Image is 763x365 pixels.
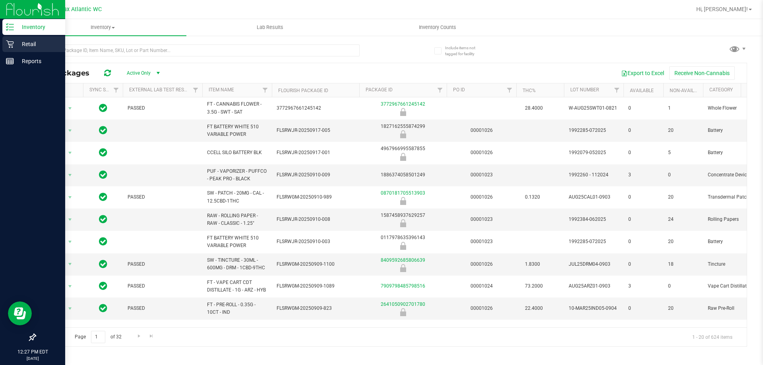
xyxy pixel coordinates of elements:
span: FLSRWJR-20250910-003 [277,238,354,245]
span: 10-MAR25IND05-0904 [569,305,619,312]
span: PUF - VAPORIZER - PUFFCO - PEAK PRO - BLACK [207,168,267,183]
span: W-AUG25SWT01-0821 [569,104,619,112]
span: 3 [628,171,658,179]
a: Category [709,87,733,93]
a: Inventory Counts [354,19,521,36]
iframe: Resource center [8,301,32,325]
button: Receive Non-Cannabis [669,66,735,80]
span: PASSED [128,104,198,112]
span: 0 [628,261,658,268]
inline-svg: Inventory [6,23,14,31]
p: Retail [14,39,62,49]
span: FLSRWGM-20250910-989 [277,193,354,201]
a: 00001024 [471,283,493,289]
span: FLSRWGM-20250909-823 [277,305,354,312]
div: Quarantine [358,108,448,116]
a: Filter [259,83,272,97]
span: FT - PRE-ROLL - 0.35G - 10CT - IND [207,301,267,316]
span: 0.1320 [521,191,544,203]
input: 1 [91,331,105,343]
span: Inventory [19,24,186,31]
a: 0870181705513903 [381,190,425,196]
a: Available [630,88,654,93]
span: 3772967661245142 [277,104,354,112]
span: Page of 32 [68,331,128,343]
span: 22.4000 [521,303,547,314]
span: RAW - ROLLING PAPER - RAW - CLASSIC - 1.25" [207,212,267,227]
span: 1992260 - 112024 [569,171,619,179]
span: In Sync [99,102,107,114]
span: 0 [628,149,658,156]
span: 5 [668,149,698,156]
inline-svg: Reports [6,57,14,65]
span: 0 [668,171,698,179]
span: All Packages [41,69,97,77]
span: 18 [668,261,698,268]
span: 1992285-072025 [569,127,619,134]
a: Filter [110,83,123,97]
div: Newly Received [358,153,448,161]
a: Item Name [209,87,234,93]
span: In Sync [99,259,107,270]
span: 3 [628,282,658,290]
a: Package ID [366,87,393,93]
a: Non-Available [670,88,705,93]
inline-svg: Retail [6,40,14,48]
span: select [65,214,75,225]
a: PO ID [453,87,465,93]
span: select [65,103,75,114]
span: Inventory Counts [408,24,467,31]
p: Reports [14,56,62,66]
span: select [65,236,75,247]
span: 1992285-072025 [569,238,619,245]
span: Include items not tagged for facility [445,45,485,57]
span: 28.4000 [521,102,547,114]
a: Lot Number [570,87,599,93]
span: 0 [628,104,658,112]
div: Newly Received [358,308,448,316]
span: In Sync [99,125,107,136]
span: 24 [668,216,698,223]
span: PASSED [128,305,198,312]
span: FLSRWGM-20250909-1100 [277,261,354,268]
span: CCELL SILO BATTERY BLK [207,149,267,156]
a: THC% [523,88,536,93]
a: 00001026 [471,194,493,200]
span: 20 [668,193,698,201]
a: 00001026 [471,261,493,267]
span: 1992079-052025 [569,149,619,156]
div: Newly Received [358,130,448,138]
a: Flourish Package ID [278,88,328,93]
a: Go to the next page [133,331,145,342]
a: 00001023 [471,239,493,244]
span: In Sync [99,236,107,247]
a: Inventory [19,19,186,36]
span: 20 [668,127,698,134]
a: 00001026 [471,127,493,133]
span: 0 [628,238,658,245]
div: 1827162555874299 [358,123,448,138]
a: Lab Results [186,19,354,36]
p: Inventory [14,22,62,32]
span: FT - CANNABIS FLOWER - 3.5G - SWT - SAT [207,100,267,116]
span: In Sync [99,214,107,225]
span: FLSRWJR-20250910-008 [277,216,354,223]
a: Filter [434,83,447,97]
a: Go to the last page [146,331,157,342]
a: 2641050902701780 [381,301,425,307]
span: FT - VAPE CART CDT DISTILLATE - 1G - ARZ - HYB [207,279,267,294]
span: 20 [668,305,698,312]
a: 00001026 [471,150,493,155]
span: SW - TINCTURE - 30ML - 600MG - DRM - 1CBD-9THC [207,257,267,272]
span: 0 [628,216,658,223]
span: In Sync [99,169,107,180]
span: In Sync [99,191,107,203]
a: 00001023 [471,172,493,178]
a: 3772967661245142 [381,101,425,107]
div: 1587458937629257 [358,212,448,227]
span: AUG25ARZ01-0903 [569,282,619,290]
div: 1886374058501249 [358,171,448,179]
span: 1 [668,104,698,112]
span: In Sync [99,147,107,158]
div: Newly Received [358,264,448,272]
